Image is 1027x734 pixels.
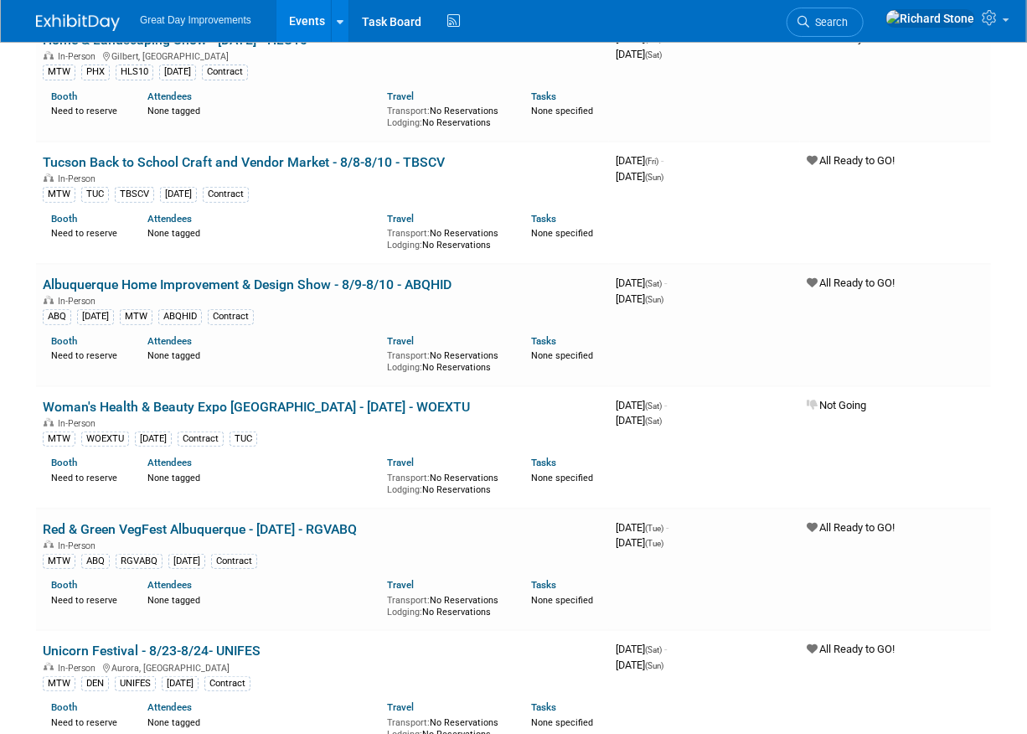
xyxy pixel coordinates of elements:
[787,8,864,37] a: Search
[387,335,414,347] a: Travel
[36,14,120,31] img: ExhibitDay
[51,579,77,591] a: Booth
[43,65,75,80] div: MTW
[204,676,250,691] div: Contract
[81,187,109,202] div: TUC
[160,187,197,202] div: [DATE]
[387,701,414,713] a: Travel
[645,279,662,288] span: (Sat)
[387,473,430,483] span: Transport:
[807,277,895,289] span: All Ready to GO!
[51,335,77,347] a: Booth
[51,102,122,117] div: Need to reserve
[807,399,866,411] span: Not Going
[645,645,662,654] span: (Sat)
[661,154,663,167] span: -
[645,661,663,670] span: (Sun)
[81,676,109,691] div: DEN
[168,554,205,569] div: [DATE]
[43,521,357,537] a: Red & Green VegFest Albuquerque - [DATE] - RGVABQ
[147,90,192,102] a: Attendees
[616,277,667,289] span: [DATE]
[616,170,663,183] span: [DATE]
[387,102,506,128] div: No Reservations No Reservations
[387,579,414,591] a: Travel
[664,399,667,411] span: -
[44,173,54,182] img: In-Person Event
[81,432,129,447] div: WOEXTU
[666,521,668,534] span: -
[531,579,556,591] a: Tasks
[664,32,667,44] span: -
[809,16,848,28] span: Search
[202,65,248,80] div: Contract
[616,48,662,60] span: [DATE]
[645,416,662,426] span: (Sat)
[43,277,452,292] a: Albuquerque Home Improvement & Design Show - 8/9-8/10 - ABQHID
[44,663,54,671] img: In-Person Event
[147,701,192,713] a: Attendees
[51,213,77,225] a: Booth
[645,524,663,533] span: (Tue)
[43,154,445,170] a: Tucson Back to School Craft and Vendor Market - 8/8-8/10 - TBSCV
[147,457,192,468] a: Attendees
[616,536,663,549] span: [DATE]
[43,554,75,569] div: MTW
[147,213,192,225] a: Attendees
[531,595,593,606] span: None specified
[135,432,172,447] div: [DATE]
[807,32,895,44] span: All Ready to GO!
[81,554,110,569] div: ABQ
[43,309,71,324] div: ABQ
[51,469,122,484] div: Need to reserve
[531,335,556,347] a: Tasks
[51,225,122,240] div: Need to reserve
[807,154,895,167] span: All Ready to GO!
[77,309,114,324] div: [DATE]
[387,213,414,225] a: Travel
[616,659,663,671] span: [DATE]
[387,484,422,495] span: Lodging:
[664,643,667,655] span: -
[162,676,199,691] div: [DATE]
[51,714,122,729] div: Need to reserve
[120,309,152,324] div: MTW
[58,663,101,674] span: In-Person
[645,295,663,304] span: (Sun)
[616,414,662,426] span: [DATE]
[147,579,192,591] a: Attendees
[147,469,375,484] div: None tagged
[211,554,257,569] div: Contract
[51,592,122,607] div: Need to reserve
[159,65,196,80] div: [DATE]
[531,457,556,468] a: Tasks
[387,240,422,251] span: Lodging:
[81,65,110,80] div: PHX
[645,401,662,411] span: (Sat)
[116,554,163,569] div: RGVABQ
[178,432,224,447] div: Contract
[51,701,77,713] a: Booth
[531,473,593,483] span: None specified
[616,399,667,411] span: [DATE]
[616,292,663,305] span: [DATE]
[645,157,658,166] span: (Fri)
[387,362,422,373] span: Lodging:
[43,49,602,62] div: Gilbert, [GEOGRAPHIC_DATA]
[664,277,667,289] span: -
[387,592,506,618] div: No Reservations No Reservations
[116,65,153,80] div: HLS10
[387,607,422,618] span: Lodging:
[387,717,430,728] span: Transport:
[147,714,375,729] div: None tagged
[387,457,414,468] a: Travel
[387,225,506,251] div: No Reservations No Reservations
[43,660,602,674] div: Aurora, [GEOGRAPHIC_DATA]
[147,225,375,240] div: None tagged
[230,432,257,447] div: TUC
[115,187,154,202] div: TBSCV
[616,643,667,655] span: [DATE]
[51,457,77,468] a: Booth
[51,347,122,362] div: Need to reserve
[387,90,414,102] a: Travel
